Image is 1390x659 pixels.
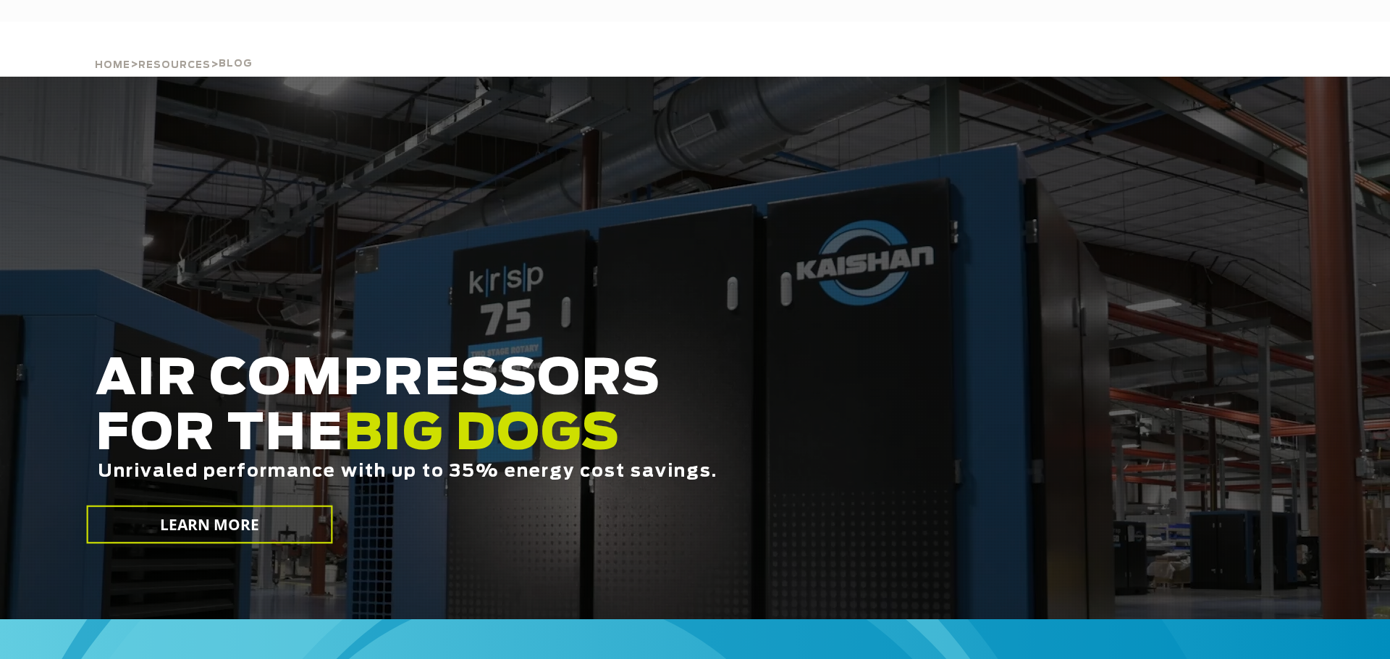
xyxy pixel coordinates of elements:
[95,58,130,71] a: Home
[98,463,717,480] span: Unrivaled performance with up to 35% energy cost savings.
[160,514,260,535] span: LEARN MORE
[87,506,333,544] a: LEARN MORE
[96,352,1092,527] h2: AIR COMPRESSORS FOR THE
[344,410,620,459] span: BIG DOGS
[219,59,253,69] span: Blog
[95,22,253,77] div: > >
[138,61,211,70] span: Resources
[95,61,130,70] span: Home
[138,58,211,71] a: Resources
